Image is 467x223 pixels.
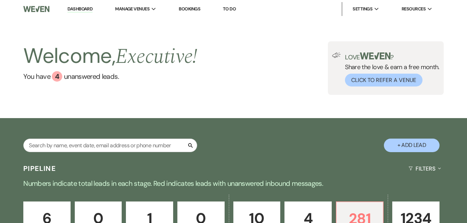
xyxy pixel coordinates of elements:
[341,52,440,86] div: Share the love & earn a free month.
[23,2,49,16] img: Weven Logo
[23,164,56,173] h3: Pipeline
[332,52,341,58] img: loud-speaker-illustration.svg
[353,6,372,13] span: Settings
[406,159,444,178] button: Filters
[345,74,422,86] button: Click to Refer a Venue
[223,6,236,12] a: To Do
[345,52,440,60] p: Love ?
[179,6,200,12] a: Bookings
[23,139,197,152] input: Search by name, event date, email address or phone number
[115,41,198,73] span: Executive !
[23,41,198,71] h2: Welcome,
[23,71,198,82] a: You have 4 unanswered leads.
[402,6,426,13] span: Resources
[384,139,440,152] button: + Add Lead
[67,6,92,13] a: Dashboard
[115,6,150,13] span: Manage Venues
[360,52,391,59] img: weven-logo-green.svg
[52,71,62,82] div: 4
